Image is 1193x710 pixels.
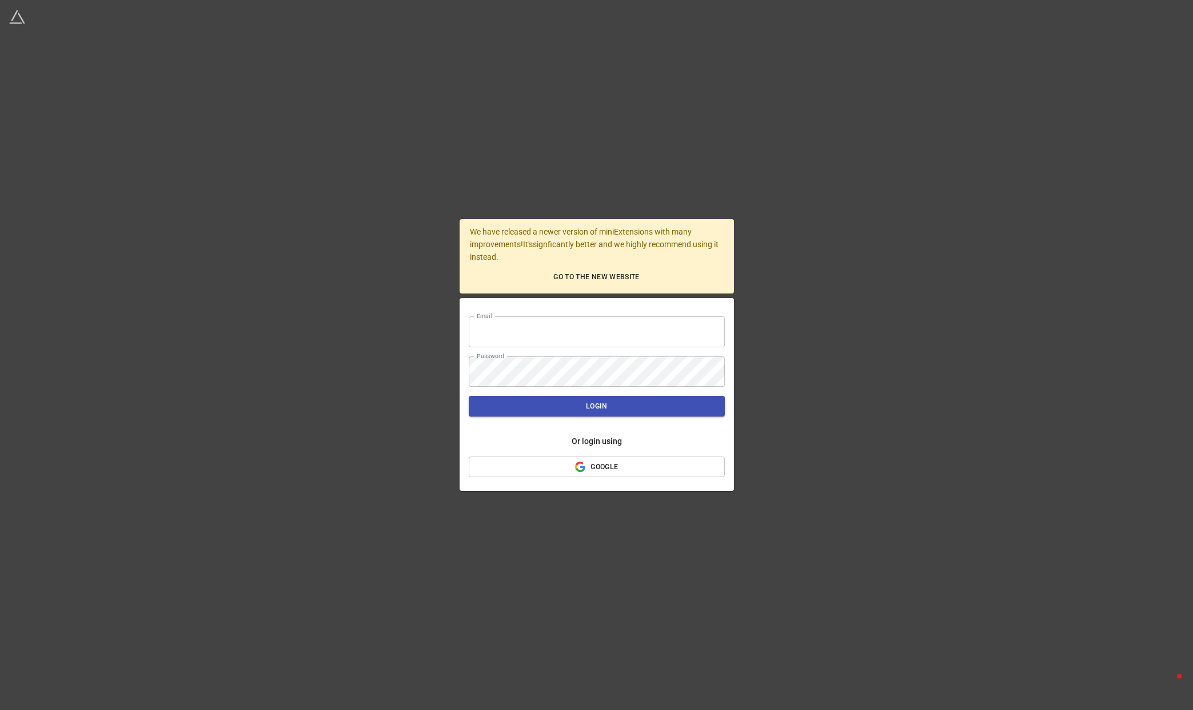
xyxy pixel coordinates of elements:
img: miniextensions-icon.73ae0678.png [9,9,25,25]
span: Go to the new website [474,271,719,283]
span: Google [478,461,716,473]
div: Or login using [572,435,622,447]
span: Login [478,400,716,412]
button: Login [469,396,725,417]
img: Google_%22G%22_logo.svg [574,461,586,473]
iframe: Intercom live chat [1154,671,1182,699]
a: Go to the new website [470,268,723,287]
button: Google [469,457,725,477]
div: We have released a newer version of miniExtensions with many improvements! It's signficantly bett... [460,219,734,293]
